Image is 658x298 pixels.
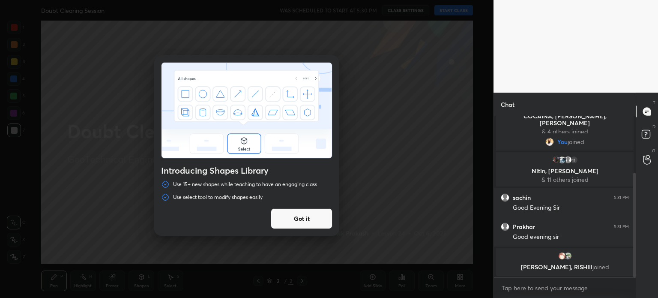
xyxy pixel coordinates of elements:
[173,181,317,188] p: Use 15+ new shapes while teaching to have an engaging class
[501,176,628,183] p: & 11 others joined
[557,138,568,145] span: You
[545,138,554,146] img: fda5f69eff034ab9acdd9fb98457250a.jpg
[614,195,629,200] div: 5:31 PM
[558,156,566,164] img: 3
[653,99,655,106] p: T
[271,208,332,229] button: Got it
[513,233,629,241] div: Good evening sir
[173,194,263,201] p: Use select tool to modify shapes easily
[614,224,629,229] div: 5:31 PM
[513,223,535,231] h6: Prakhar
[592,263,609,271] span: joined
[564,156,572,164] img: default.png
[513,194,531,202] h6: sachin
[652,123,655,130] p: D
[501,223,509,231] img: default.png
[501,128,628,135] p: & 4 others joined
[161,166,332,176] h4: Introducing Shapes Library
[568,138,584,145] span: joined
[494,93,521,116] p: Chat
[564,252,572,260] img: 2f5ba5edb39749c7af5381db07ebce39.jpg
[501,168,628,175] p: Nitin, [PERSON_NAME]
[501,264,628,271] p: [PERSON_NAME], RISHIII
[501,193,509,202] img: default.png
[162,63,332,158] img: shapes-walkthrough.70ba7d5a.svg
[494,116,636,277] div: grid
[501,113,628,126] p: COCAINA, [PERSON_NAME], [PERSON_NAME]
[552,156,560,164] img: ccf56da2ccb045a99275e1374c5fb50a.jpg
[558,252,566,260] img: 3
[652,147,655,154] p: G
[513,204,629,212] div: Good Evening Sir
[570,156,578,164] div: 11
